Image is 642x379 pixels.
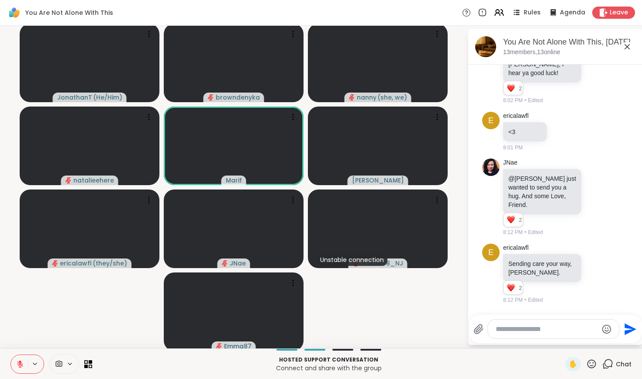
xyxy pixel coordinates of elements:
p: <3 [508,127,542,136]
div: You Are Not Alone With This, [DATE] [503,37,636,48]
span: JonathanT [57,93,92,102]
span: browndenyka [216,93,260,102]
span: 2 [519,284,523,292]
p: Sending care your way, [PERSON_NAME]. [508,259,576,277]
p: Connect and share with the group [97,364,560,372]
span: • [525,228,526,236]
a: ericalawfl [503,244,528,252]
button: Send [619,319,639,339]
span: e [488,115,494,127]
span: audio-muted [66,177,72,183]
span: audio-muted [222,260,228,266]
span: audio-muted [349,94,355,100]
button: Reactions: love [506,284,515,291]
span: Leave [610,8,628,17]
span: You Are Not Alone With This [25,8,113,17]
span: Agenda [560,8,585,17]
span: 8:01 PM [503,144,523,152]
div: Reaction list [504,213,519,227]
span: 8:02 PM [503,96,523,104]
div: Unstable connection [317,254,387,266]
p: 13 members, 13 online [503,48,560,57]
span: 2 [519,85,523,93]
span: natalieehere [73,176,114,185]
span: Emma87 [224,342,252,351]
span: ( they/she ) [93,259,127,268]
span: • [525,296,526,304]
span: Marif [226,176,242,185]
span: ericalawfl [60,259,92,268]
span: ( she, we ) [377,93,407,102]
span: audio-muted [216,343,222,349]
span: ( He/Him ) [93,93,122,102]
p: @[PERSON_NAME] just wanted to send you a hug. And some Love, Friend. [508,174,576,209]
span: e [488,247,494,258]
a: JNae [503,158,518,167]
span: JNae [230,259,246,268]
button: Reactions: love [506,217,515,224]
span: audio-muted [52,260,58,266]
span: 8:12 PM [503,296,523,304]
span: 2 [519,216,523,224]
img: https://sharewell-space-live.sfo3.digitaloceanspaces.com/user-generated/ef1f812a-9513-44cc-9430-2... [482,158,500,176]
span: Chat [616,360,632,369]
button: Reactions: love [506,85,515,92]
textarea: Type your message [496,325,597,334]
span: 8:12 PM [503,228,523,236]
img: ShareWell Logomark [7,5,22,20]
button: Emoji picker [601,324,612,334]
div: Reaction list [504,281,519,295]
a: ericalawfl [503,112,528,121]
span: nanny [357,93,376,102]
img: You Are Not Alone With This, Oct 10 [475,36,496,57]
span: • [525,96,526,104]
span: Edited [528,228,543,236]
span: ✋ [569,359,577,369]
span: Edited [528,296,543,304]
div: Reaction list [504,81,519,95]
span: audio-muted [208,94,214,100]
span: Rules [524,8,541,17]
span: Edited [528,96,543,104]
p: Hosted support conversation [97,356,560,364]
span: [PERSON_NAME] [352,176,404,185]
